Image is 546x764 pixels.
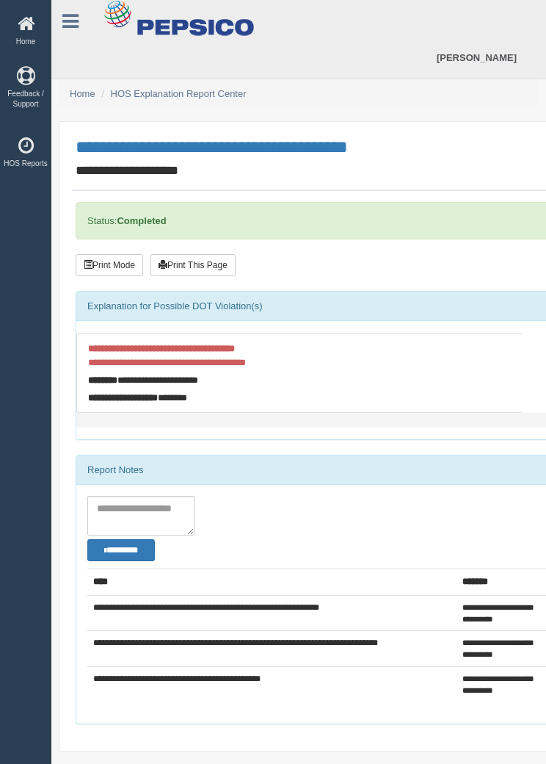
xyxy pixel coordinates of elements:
[117,215,166,226] strong: Completed
[87,539,155,561] button: Change Filter Options
[70,88,95,99] a: Home
[150,254,236,276] button: Print This Page
[111,88,247,99] a: HOS Explanation Report Center
[76,254,143,276] button: Print Mode
[429,37,524,79] a: [PERSON_NAME]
